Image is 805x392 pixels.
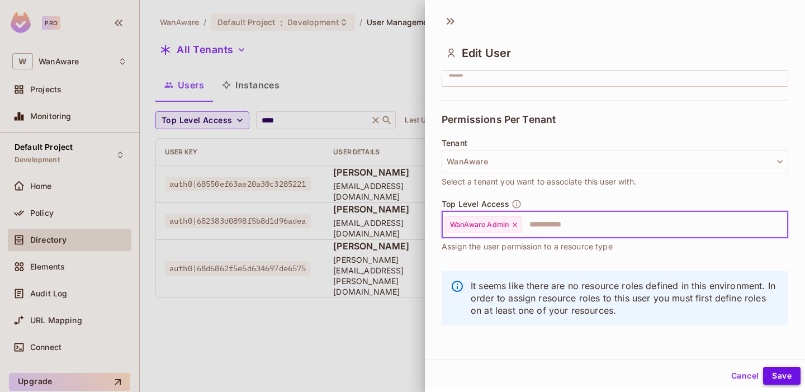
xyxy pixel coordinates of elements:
[442,240,613,253] span: Assign the user permission to a resource type
[727,367,763,385] button: Cancel
[782,223,784,225] button: Open
[471,280,779,317] p: It seems like there are no resource roles defined in this environment. In order to assign resourc...
[442,114,556,125] span: Permissions Per Tenant
[442,176,636,188] span: Select a tenant you want to associate this user with.
[442,150,788,173] button: WanAware
[442,139,467,148] span: Tenant
[442,200,509,209] span: Top Level Access
[462,46,511,60] span: Edit User
[763,367,801,385] button: Save
[450,220,509,229] span: WanAware Admin
[445,216,522,233] div: WanAware Admin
